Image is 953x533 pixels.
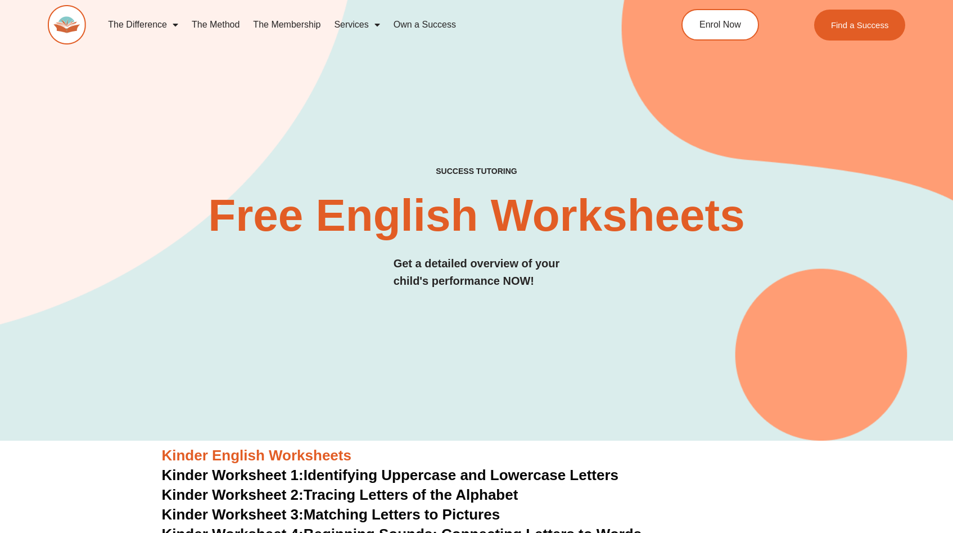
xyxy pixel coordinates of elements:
a: Enrol Now [681,9,759,41]
a: The Method [185,12,246,38]
h3: Get a detailed overview of your child's performance NOW! [394,255,560,290]
a: Own a Success [387,12,463,38]
a: Kinder Worksheet 3:Matching Letters to Pictures [162,506,500,523]
a: Find a Success [814,10,906,41]
span: Kinder Worksheet 3: [162,506,304,523]
a: The Difference [101,12,185,38]
h4: SUCCESS TUTORING​ [350,167,604,176]
span: Enrol Now [699,20,741,29]
a: Services [327,12,386,38]
a: The Membership [246,12,327,38]
span: Find a Success [831,21,889,29]
span: Kinder Worksheet 1: [162,467,304,483]
nav: Menu [101,12,633,38]
a: Kinder Worksheet 1:Identifying Uppercase and Lowercase Letters [162,467,619,483]
h2: Free English Worksheets​ [193,193,760,238]
a: Kinder Worksheet 2:Tracing Letters of the Alphabet [162,486,518,503]
span: Kinder Worksheet 2: [162,486,304,503]
h3: Kinder English Worksheets [162,446,792,465]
